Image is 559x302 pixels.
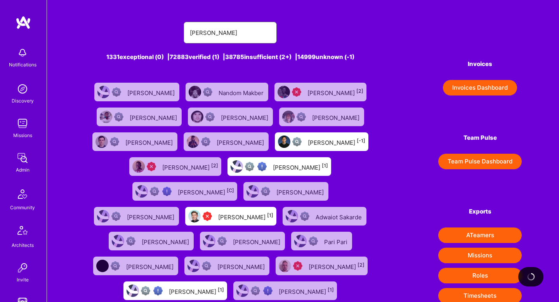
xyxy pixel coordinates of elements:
img: Invite [15,260,30,276]
div: [PERSON_NAME] [125,137,174,147]
div: [PERSON_NAME] [217,137,266,147]
img: Not Scrubbed [300,212,309,221]
sup: [1] [322,163,328,168]
img: User Avatar [278,135,290,148]
div: Discovery [12,97,34,105]
div: Architects [12,241,34,249]
img: User Avatar [95,135,108,148]
div: [PERSON_NAME] [127,87,176,97]
sup: [2] [356,88,363,94]
img: logo [16,16,31,30]
img: User Avatar [189,86,201,98]
button: ATeamers [438,227,522,243]
h4: Exports [438,208,522,215]
img: Not Scrubbed [297,112,306,121]
div: [PERSON_NAME] [126,261,175,271]
div: [PERSON_NAME] [218,211,273,221]
img: User Avatar [135,185,148,198]
a: User AvatarUnqualified[PERSON_NAME][2] [126,154,224,179]
div: Nandom Makber [219,87,265,97]
sup: [2] [211,163,218,168]
img: User Avatar [191,111,203,123]
a: User AvatarNot Scrubbed[PERSON_NAME] [89,129,181,154]
div: [PERSON_NAME] [307,87,363,97]
img: User Avatar [278,86,290,98]
img: Unqualified [203,212,212,221]
a: User AvatarNot fully vettedHigh Potential User[PERSON_NAME][C] [129,179,240,204]
img: User Avatar [236,285,249,297]
button: Missions [438,248,522,263]
a: User AvatarNot fully vettedHigh Potential User[PERSON_NAME][1] [224,154,334,179]
img: High Potential User [162,187,172,196]
img: User Avatar [231,160,243,173]
div: Community [10,203,35,212]
img: discovery [15,81,30,97]
img: High Potential User [257,162,267,171]
input: Search for an A-Teamer [190,23,271,43]
img: Architects [13,222,32,241]
a: User AvatarNot ScrubbedPari Pari [288,229,355,253]
a: User AvatarNot Scrubbed[PERSON_NAME] [181,129,272,154]
sup: [-1] [357,138,365,144]
img: High Potential User [263,286,273,295]
img: User Avatar [247,185,259,198]
img: Unqualified [293,261,302,271]
img: Not Scrubbed [261,187,270,196]
a: User AvatarNot Scrubbed[PERSON_NAME] [181,253,273,278]
a: User AvatarNot Scrubbed[PERSON_NAME] [91,80,182,104]
img: Unqualified [147,162,156,171]
a: User AvatarNot Scrubbed[PERSON_NAME] [185,104,276,129]
div: [PERSON_NAME] [217,261,266,271]
img: User Avatar [97,210,109,222]
img: User Avatar [127,285,139,297]
a: Invoices Dashboard [438,80,522,95]
img: Not fully vetted [141,286,150,295]
div: [PERSON_NAME] [233,236,282,246]
img: Not Scrubbed [217,236,227,246]
a: User AvatarNot Scrubbed[PERSON_NAME] [106,229,197,253]
img: loading [526,272,536,282]
a: User AvatarNot Scrubbed[PERSON_NAME] [91,204,182,229]
button: Roles [438,268,522,283]
img: teamwork [15,116,30,131]
a: User AvatarNot Scrubbed[PERSON_NAME] [197,229,288,253]
button: Team Pulse Dashboard [438,154,522,169]
img: Not Scrubbed [201,137,210,146]
img: User Avatar [203,235,215,247]
img: Not fully vetted [251,286,260,295]
sup: [1] [267,212,273,218]
img: Not Scrubbed [126,236,135,246]
div: Missions [13,131,32,139]
img: User Avatar [112,235,124,247]
img: Not fully vetted [245,162,254,171]
div: [PERSON_NAME] [221,112,270,122]
sup: [1] [328,287,334,293]
sup: [C] [227,187,234,193]
a: User AvatarNot ScrubbedNandom Makber [182,80,271,104]
div: [PERSON_NAME] [130,112,179,122]
div: [PERSON_NAME] [162,161,218,172]
div: Admin [16,166,30,174]
div: [PERSON_NAME] [127,211,176,221]
img: Not fully vetted [292,137,302,146]
a: User AvatarUnqualified[PERSON_NAME][2] [273,253,371,278]
div: [PERSON_NAME] [309,261,365,271]
sup: [1] [218,287,224,293]
img: User Avatar [187,135,199,148]
img: User Avatar [187,260,200,272]
div: 1331 exceptional (0) | 72883 verified (1) | 38785 insufficient (2+) | 14999 unknown (-1) [84,53,377,61]
div: [PERSON_NAME] [279,286,334,296]
img: User Avatar [286,210,298,222]
div: [PERSON_NAME] [142,236,191,246]
img: Not Scrubbed [110,137,119,146]
img: User Avatar [100,111,112,123]
a: User AvatarNot Scrubbed[PERSON_NAME] [276,104,367,129]
a: User AvatarUnqualified[PERSON_NAME][2] [271,80,370,104]
div: [PERSON_NAME] [276,186,325,196]
div: Pari Pari [324,236,349,246]
a: User AvatarNot Scrubbed[PERSON_NAME] [90,253,181,278]
img: User Avatar [294,235,307,247]
h4: Invoices [438,61,522,68]
button: Invoices Dashboard [443,80,517,95]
